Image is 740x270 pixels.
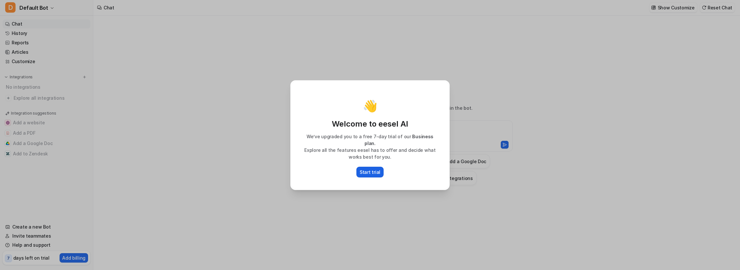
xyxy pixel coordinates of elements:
[298,119,442,129] p: Welcome to eesel AI
[298,133,442,147] p: We’ve upgraded you to a free 7-day trial of our
[298,147,442,160] p: Explore all the features eesel has to offer and decide what works best for you.
[356,167,384,177] button: Start trial
[360,169,380,175] p: Start trial
[363,99,377,112] p: 👋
